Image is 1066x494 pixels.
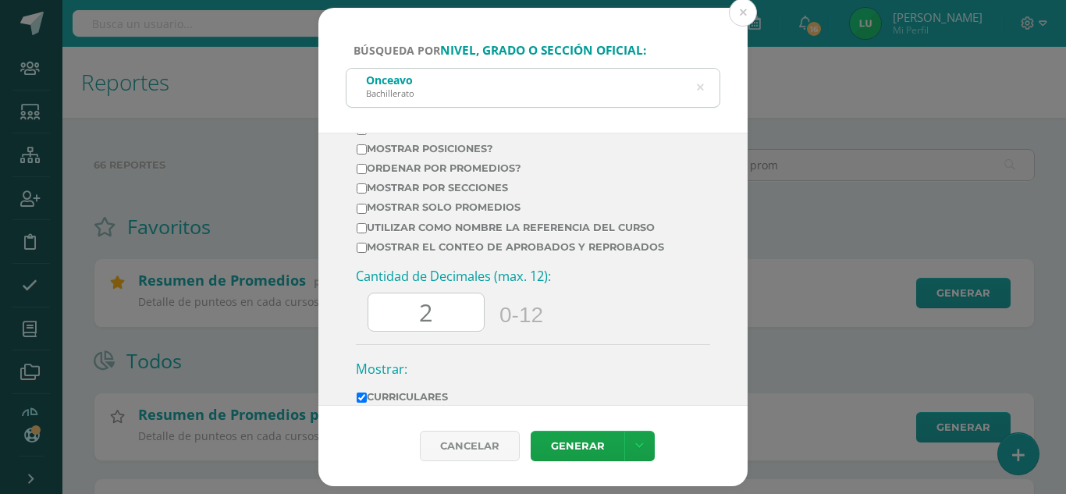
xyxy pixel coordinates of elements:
[357,241,702,253] label: Mostrar el conteo de Aprobados y Reprobados
[357,204,367,214] input: Mostrar solo promedios
[440,42,646,59] strong: nivel, grado o sección oficial:
[531,431,624,461] a: Generar
[346,69,720,107] input: ej. Primero primaria, etc.
[357,182,702,194] label: Mostrar por secciones
[499,302,543,326] span: 0-12
[356,268,710,285] h3: Cantidad de Decimales (max. 12):
[357,223,367,233] input: Utilizar como nombre la referencia del curso
[357,183,367,194] input: Mostrar por secciones
[357,391,680,403] label: Curriculares
[357,222,702,233] label: Utilizar como nombre la referencia del curso
[357,393,367,403] input: Curriculares
[357,243,367,253] input: Mostrar el conteo de Aprobados y Reprobados
[357,144,367,155] input: Mostrar posiciones?
[420,431,520,461] div: Cancelar
[357,143,702,155] label: Mostrar posiciones?
[366,87,414,99] div: Bachillerato
[356,361,710,378] h3: Mostrar:
[357,164,367,174] input: Ordenar por promedios?
[357,162,702,174] label: Ordenar por promedios?
[366,73,414,87] div: Onceavo
[354,43,646,58] span: Búsqueda por
[357,201,702,213] label: Mostrar solo promedios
